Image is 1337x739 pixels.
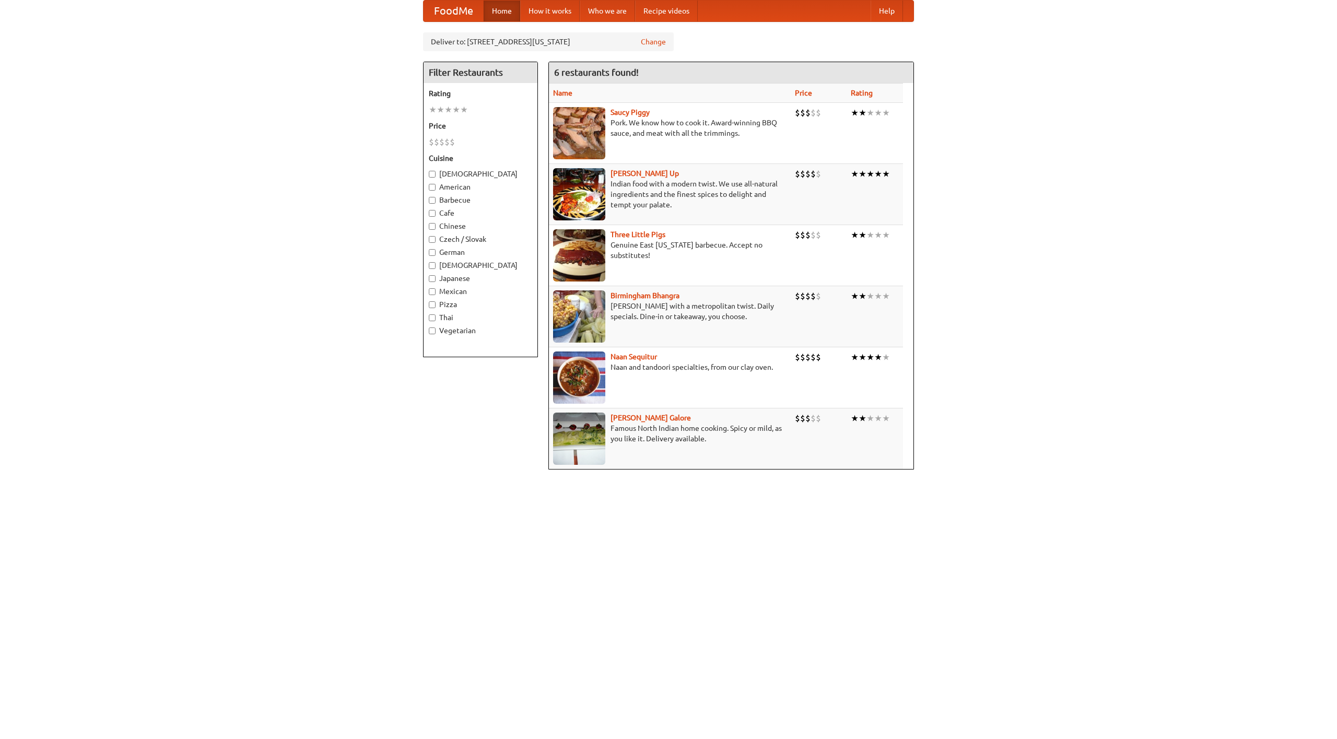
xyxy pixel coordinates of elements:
[429,104,437,115] li: ★
[805,229,811,241] li: $
[805,168,811,180] li: $
[553,229,605,281] img: littlepigs.jpg
[811,229,816,241] li: $
[816,229,821,241] li: $
[429,236,436,243] input: Czech / Slovak
[851,290,859,302] li: ★
[429,182,532,192] label: American
[795,168,800,180] li: $
[795,89,812,97] a: Price
[859,290,866,302] li: ★
[611,414,691,422] a: [PERSON_NAME] Galore
[553,362,787,372] p: Naan and tandoori specialties, from our clay oven.
[553,351,605,404] img: naansequitur.jpg
[553,423,787,444] p: Famous North Indian home cooking. Spicy or mild, as you like it. Delivery available.
[424,1,484,21] a: FoodMe
[816,168,821,180] li: $
[882,351,890,363] li: ★
[811,351,816,363] li: $
[429,153,532,163] h5: Cuisine
[811,290,816,302] li: $
[434,136,439,148] li: $
[429,121,532,131] h5: Price
[450,136,455,148] li: $
[859,413,866,424] li: ★
[795,351,800,363] li: $
[866,351,874,363] li: ★
[882,107,890,119] li: ★
[805,290,811,302] li: $
[811,107,816,119] li: $
[437,104,444,115] li: ★
[553,179,787,210] p: Indian food with a modern twist. We use all-natural ingredients and the finest spices to delight ...
[553,118,787,138] p: Pork. We know how to cook it. Award-winning BBQ sauce, and meat with all the trimmings.
[874,168,882,180] li: ★
[429,288,436,295] input: Mexican
[611,353,657,361] a: Naan Sequitur
[553,301,787,322] p: [PERSON_NAME] with a metropolitan twist. Daily specials. Dine-in or takeaway, you choose.
[429,314,436,321] input: Thai
[800,413,805,424] li: $
[851,89,873,97] a: Rating
[816,290,821,302] li: $
[859,107,866,119] li: ★
[851,351,859,363] li: ★
[859,168,866,180] li: ★
[851,107,859,119] li: ★
[805,413,811,424] li: $
[429,234,532,244] label: Czech / Slovak
[429,171,436,178] input: [DEMOGRAPHIC_DATA]
[429,247,532,257] label: German
[866,107,874,119] li: ★
[429,299,532,310] label: Pizza
[553,240,787,261] p: Genuine East [US_STATE] barbecue. Accept no substitutes!
[423,32,674,51] div: Deliver to: [STREET_ADDRESS][US_STATE]
[800,107,805,119] li: $
[811,168,816,180] li: $
[429,184,436,191] input: American
[424,62,537,83] h4: Filter Restaurants
[874,290,882,302] li: ★
[805,107,811,119] li: $
[429,327,436,334] input: Vegetarian
[553,107,605,159] img: saucy.jpg
[452,104,460,115] li: ★
[611,108,650,116] a: Saucy Piggy
[429,312,532,323] label: Thai
[866,229,874,241] li: ★
[554,67,639,77] ng-pluralize: 6 restaurants found!
[874,413,882,424] li: ★
[874,229,882,241] li: ★
[439,136,444,148] li: $
[795,107,800,119] li: $
[611,230,665,239] b: Three Little Pigs
[429,88,532,99] h5: Rating
[429,197,436,204] input: Barbecue
[851,229,859,241] li: ★
[429,260,532,271] label: [DEMOGRAPHIC_DATA]
[851,413,859,424] li: ★
[882,168,890,180] li: ★
[811,413,816,424] li: $
[795,413,800,424] li: $
[553,413,605,465] img: currygalore.jpg
[429,325,532,336] label: Vegetarian
[641,37,666,47] a: Change
[444,104,452,115] li: ★
[805,351,811,363] li: $
[795,229,800,241] li: $
[816,413,821,424] li: $
[580,1,635,21] a: Who we are
[460,104,468,115] li: ★
[800,290,805,302] li: $
[429,249,436,256] input: German
[611,169,679,178] a: [PERSON_NAME] Up
[429,286,532,297] label: Mexican
[429,301,436,308] input: Pizza
[859,229,866,241] li: ★
[429,210,436,217] input: Cafe
[429,169,532,179] label: [DEMOGRAPHIC_DATA]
